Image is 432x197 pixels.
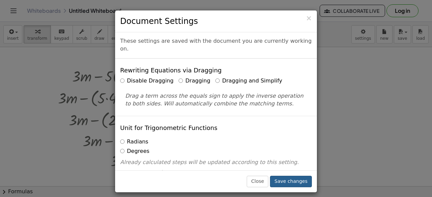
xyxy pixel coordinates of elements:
[120,149,125,153] input: Degrees
[306,15,312,22] button: Close
[120,138,148,146] label: Radians
[215,78,220,83] input: Dragging and Simplify
[179,78,183,83] input: Dragging
[120,67,222,74] h4: Rewriting Equations via Dragging
[120,125,217,131] h4: Unit for Trigonometric Functions
[270,176,312,187] button: Save changes
[247,176,268,187] button: Close
[120,77,173,85] label: Disable Dragging
[115,32,317,59] div: These settings are saved with the document you are currently working on.
[125,92,307,108] p: Drag a term across the equals sign to apply the inverse operation to both sides. Will automatical...
[306,14,312,22] span: ×
[120,15,312,27] h3: Document Settings
[120,159,312,166] p: Already calculated steps will be updated according to this setting.
[120,78,125,83] input: Disable Dragging
[179,77,210,85] label: Dragging
[120,147,150,155] label: Degrees
[120,139,125,144] input: Radians
[215,77,282,85] label: Dragging and Simplify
